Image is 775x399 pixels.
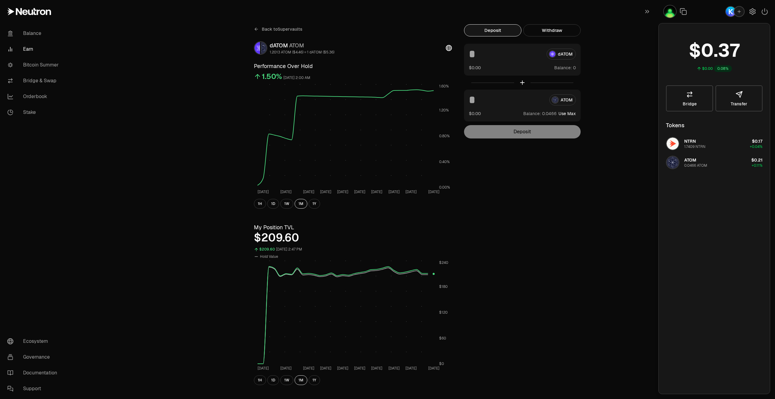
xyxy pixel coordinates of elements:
h3: My Position TVL [254,223,452,232]
tspan: [DATE] [354,189,365,194]
tspan: [DATE] [388,189,400,194]
button: NTRN LogoNTRN1.7409 NTRN$0.17+0.04% [662,135,766,153]
img: NTRN Logo [667,138,679,150]
span: +0.11% [752,163,763,168]
button: 1Y [309,199,320,209]
a: Back toSupervaults [254,24,302,34]
tspan: [DATE] [371,366,382,371]
button: $0.00 [469,64,481,71]
tspan: [DATE] [388,366,400,371]
div: 1.50% [262,72,282,81]
tspan: [DATE] [405,366,417,371]
tspan: 1.60% [439,84,449,89]
tspan: [DATE] [428,366,439,371]
button: 1W [280,375,293,385]
span: Bridge [683,102,697,106]
tspan: $120 [439,310,448,315]
button: 1M [295,375,307,385]
tspan: [DATE] [428,189,439,194]
span: +0.04% [750,144,763,149]
span: Hold Value [260,254,278,259]
button: 1D [267,199,279,209]
div: $0.00 [702,66,713,71]
button: Deposit [464,24,521,36]
tspan: [DATE] [320,189,331,194]
img: dATOM Logo [254,42,260,54]
div: 0.08% [714,65,732,72]
img: Ledger [664,5,676,18]
button: 1M [295,199,307,209]
tspan: [DATE] [303,189,314,194]
div: dATOM [270,41,334,50]
span: ATOM [684,157,696,163]
a: Bridge & Swap [2,73,66,89]
button: 1H [254,375,266,385]
div: $209.60 [259,246,275,253]
span: ATOM [289,42,304,49]
tspan: [DATE] [405,189,417,194]
span: Transfer [731,102,747,106]
div: 1.7409 NTRN [684,144,705,149]
div: [DATE] 2:00 AM [283,74,310,81]
tspan: [DATE] [280,366,292,371]
a: Governance [2,349,66,365]
tspan: $0 [439,361,444,366]
button: $0.00 [469,110,481,117]
button: 1H [254,199,266,209]
tspan: 0.80% [439,134,450,138]
span: Balance: [554,65,572,71]
span: NTRN [684,138,696,144]
button: 1D [267,375,279,385]
tspan: 0.40% [439,159,450,164]
span: $0.17 [752,138,763,144]
tspan: [DATE] [258,366,269,371]
a: Earn [2,41,66,57]
a: Documentation [2,365,66,381]
a: Bridge [666,85,713,111]
tspan: [DATE] [337,366,348,371]
div: 1.2013 ATOM ($4.46) = 1 dATOM ($5.36) [270,50,334,55]
button: Ledger [663,5,677,18]
tspan: [DATE] [371,189,382,194]
tspan: [DATE] [337,189,348,194]
a: Bitcoin Summer [2,57,66,73]
tspan: 0.00% [439,185,450,190]
span: Balance: [523,111,541,117]
tspan: [DATE] [303,366,314,371]
button: Withdraw [523,24,581,36]
img: Keplr [726,7,736,16]
button: Use Max [558,111,576,117]
h3: Performance Over Hold [254,62,452,70]
a: Stake [2,104,66,120]
img: ATOM Logo [261,42,267,54]
img: ATOM Logo [667,156,679,169]
tspan: [DATE] [258,189,269,194]
button: ATOM LogoATOM0.0466 ATOM$0.21+0.11% [662,153,766,172]
span: Back to Supervaults [262,26,302,32]
button: Keplr [725,6,745,17]
tspan: $180 [439,284,448,289]
a: Balance [2,26,66,41]
div: Tokens [666,121,685,130]
span: $0.21 [751,157,763,163]
tspan: $240 [439,260,448,265]
tspan: [DATE] [280,189,292,194]
a: Orderbook [2,89,66,104]
a: Ecosystem [2,333,66,349]
div: 0.0466 ATOM [684,163,707,168]
button: Transfer [715,85,763,111]
div: [DATE] 2:47 PM [276,246,302,253]
button: 1W [280,199,293,209]
tspan: $60 [439,336,446,341]
div: $209.60 [254,232,452,244]
button: 1Y [309,375,320,385]
tspan: 1.20% [439,108,449,113]
a: Support [2,381,66,397]
tspan: [DATE] [320,366,331,371]
tspan: [DATE] [354,366,365,371]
